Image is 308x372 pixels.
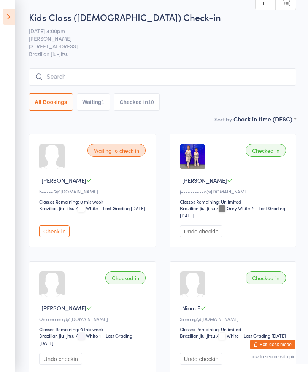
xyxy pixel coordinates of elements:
[180,316,289,322] div: S•••••g@[DOMAIN_NAME]
[233,115,296,123] div: Check in time (DESC)
[39,316,148,322] div: O•••••••••y@[DOMAIN_NAME]
[180,205,215,211] div: Brazilian Jiu-Jitsu
[39,198,148,205] div: Classes Remaining: 0 this week
[148,99,154,105] div: 10
[29,68,296,86] input: Search
[39,205,75,211] div: Brazilian Jiu-Jitsu
[39,332,75,339] div: Brazilian Jiu-Jitsu
[216,332,286,339] span: / White – Last Grading [DATE]
[29,11,296,23] h2: Kids Class ([DEMOGRAPHIC_DATA]) Check-in
[214,115,232,123] label: Sort by
[180,225,223,237] button: Undo checkin
[250,340,295,349] button: Exit kiosk mode
[102,99,105,105] div: 1
[180,188,289,195] div: j••••••••••d@[DOMAIN_NAME]
[29,50,296,57] span: Brazilian Jiu-Jitsu
[39,353,82,365] button: Undo checkin
[246,271,286,284] div: Checked in
[41,304,86,312] span: [PERSON_NAME]
[250,354,295,359] button: how to secure with pin
[114,93,159,111] button: Checked in10
[182,176,227,184] span: [PERSON_NAME]
[29,35,284,42] span: [PERSON_NAME]
[39,188,148,195] div: b•••••5@[DOMAIN_NAME]
[29,93,73,111] button: All Bookings
[29,27,284,35] span: [DATE] 4:00pm
[77,93,110,111] button: Waiting1
[41,176,86,184] span: [PERSON_NAME]
[180,205,285,219] span: / Grey White 2 – Last Grading [DATE]
[180,144,205,169] img: image1720325725.png
[180,198,289,205] div: Classes Remaining: Unlimited
[29,42,284,50] span: [STREET_ADDRESS]
[105,271,146,284] div: Checked in
[180,332,215,339] div: Brazilian Jiu-Jitsu
[180,326,289,332] div: Classes Remaining: Unlimited
[87,144,146,157] div: Waiting to check in
[76,205,145,211] span: / White – Last Grading [DATE]
[180,353,223,365] button: Undo checkin
[182,304,200,312] span: Niam F
[246,144,286,157] div: Checked in
[39,225,70,237] button: Check in
[39,326,148,332] div: Classes Remaining: 0 this week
